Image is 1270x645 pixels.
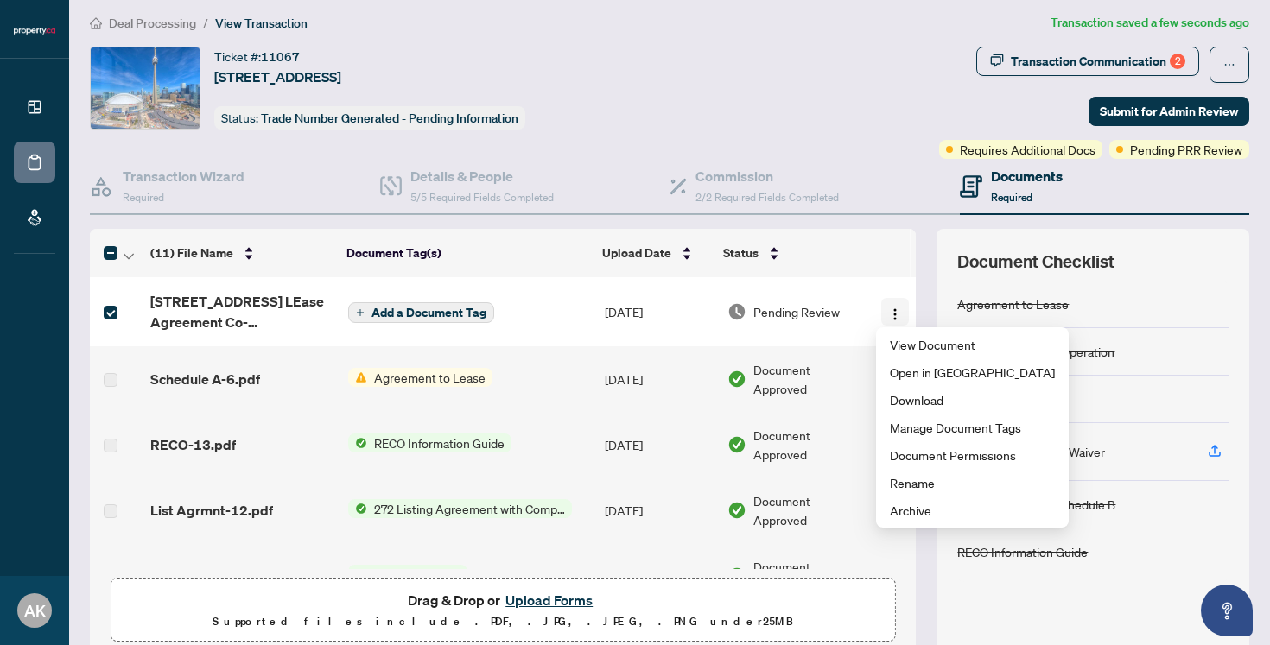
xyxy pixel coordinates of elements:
button: Transaction Communication2 [976,47,1199,76]
img: Status Icon [348,565,367,584]
button: Open asap [1201,585,1253,636]
span: Required [123,191,164,204]
span: Agreement to Lease [367,368,492,387]
img: Status Icon [348,368,367,387]
span: Pending Review [753,302,840,321]
img: Status Icon [348,499,367,518]
span: Trade Number Generated - Pending Information [261,111,518,126]
th: Status [716,229,868,277]
div: Agreement to Lease [957,294,1069,313]
p: Supported files include .PDF, .JPG, .JPEG, .PNG under 25 MB [122,611,884,632]
span: Archive [890,501,1055,520]
span: RECO Information Guide [367,433,511,452]
button: Status IconMLS Data Sheet [348,565,467,584]
span: View Transaction [215,16,308,31]
span: 5/5 Required Fields Completed [410,191,554,204]
button: Status IconAgreement to Lease [348,368,492,387]
button: Upload Forms [500,589,598,611]
span: 11067 [261,49,300,65]
img: Document Status [727,566,746,585]
h4: Details & People [410,166,554,187]
td: [DATE] [598,346,721,412]
img: logo [14,26,55,36]
img: Document Status [727,501,746,520]
h4: Documents [991,166,1063,187]
span: [STREET_ADDRESS] [214,66,341,87]
img: IMG-C12406050_1.jpg [91,47,200,129]
img: Logo [888,307,902,321]
span: Rename [890,473,1055,492]
h4: Commission [695,166,839,187]
span: Schedule A-6.pdf [150,369,260,389]
span: Status [723,243,759,262]
td: [DATE] [598,543,721,609]
span: Submit for Admin Review [1100,98,1238,125]
button: Status IconRECO Information Guide [348,433,511,452]
span: Upload Date [602,243,671,262]
span: Document Approved [753,426,867,464]
span: Data Sheet-74-1.pdf [150,566,282,586]
span: Document Approved [753,491,867,529]
h4: Transaction Wizard [123,166,244,187]
span: Drag & Drop or [408,589,598,611]
span: Deal Processing [109,16,196,31]
span: 272 Listing Agreement with Company Schedule A [367,499,572,518]
span: Document Checklist [957,250,1114,274]
span: home [90,17,102,29]
li: / [203,13,208,33]
span: Manage Document Tags [890,418,1055,437]
button: Add a Document Tag [348,302,494,323]
span: Download [890,390,1055,409]
span: 2/2 Required Fields Completed [695,191,839,204]
div: 2 [1170,54,1185,69]
img: Document Status [727,435,746,454]
img: Document Status [727,370,746,389]
th: Upload Date [595,229,716,277]
span: Document Permissions [890,446,1055,465]
span: Pending PRR Review [1130,140,1242,159]
th: Document Tag(s) [340,229,595,277]
td: [DATE] [598,412,721,477]
img: Document Status [727,302,746,321]
td: [DATE] [598,477,721,543]
td: [DATE] [598,277,721,346]
button: Add a Document Tag [348,301,494,324]
span: (11) File Name [150,243,233,262]
span: plus [356,308,365,317]
span: Document Approved [753,557,867,595]
span: View Document [890,335,1055,354]
button: Logo [881,298,909,326]
th: (11) File Name [143,229,340,277]
span: MLS Data Sheet [367,565,467,584]
span: Requires Additional Docs [960,140,1095,159]
div: Transaction Communication [1011,47,1185,75]
button: Submit for Admin Review [1089,97,1249,126]
div: RECO Information Guide [957,542,1088,561]
span: Drag & Drop orUpload FormsSupported files include .PDF, .JPG, .JPEG, .PNG under25MB [111,579,894,642]
button: Status Icon272 Listing Agreement with Company Schedule A [348,499,572,518]
span: Add a Document Tag [371,307,486,319]
button: Logo [881,562,909,590]
article: Transaction saved a few seconds ago [1051,13,1249,33]
span: AK [24,598,46,623]
img: Status Icon [348,433,367,452]
span: [STREET_ADDRESS] LEase Agreement Co-Op_corrected.pdf [150,291,334,332]
div: Ticket #: [214,47,300,66]
span: Required [991,191,1032,204]
div: Status: [214,106,525,130]
span: Open in [GEOGRAPHIC_DATA] [890,363,1055,382]
span: RECO-13.pdf [150,434,236,455]
span: ellipsis [1223,59,1235,71]
span: List Agrmnt-12.pdf [150,500,273,521]
span: Document Approved [753,360,867,398]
